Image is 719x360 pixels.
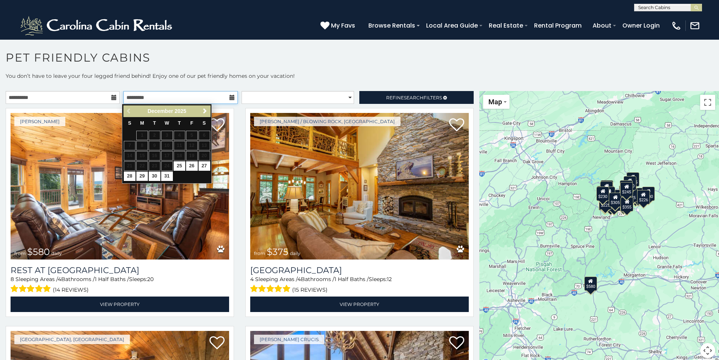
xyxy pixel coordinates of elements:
[632,187,645,202] div: $380
[254,335,324,344] a: [PERSON_NAME] Crucis
[589,19,615,32] a: About
[136,172,148,181] a: 29
[359,91,473,104] a: RefineSearchFilters
[608,197,621,211] div: $345
[621,197,634,212] div: $355
[11,265,229,275] a: Rest at [GEOGRAPHIC_DATA]
[250,275,469,295] div: Sleeping Areas / Bathrooms / Sleeps:
[609,192,622,207] div: $305
[671,20,682,31] img: phone-regular-white.png
[124,172,135,181] a: 28
[292,285,328,295] span: (15 reviews)
[331,21,355,30] span: My Favs
[488,98,502,106] span: Map
[250,265,469,275] a: [GEOGRAPHIC_DATA]
[11,265,229,275] h3: Rest at Mountain Crest
[175,108,186,114] span: 2025
[530,19,585,32] a: Rental Program
[200,107,209,116] a: Next
[11,113,229,260] a: Rest at Mountain Crest from $580 daily
[11,275,229,295] div: Sleeping Areas / Bathrooms / Sleeps:
[620,182,633,196] div: $245
[597,187,610,201] div: $230
[254,250,265,256] span: from
[128,121,131,126] span: Sunday
[619,19,664,32] a: Owner Login
[53,285,89,295] span: (14 reviews)
[250,265,469,275] h3: Mountain Song Lodge
[209,117,225,133] a: Add to favorites
[250,113,469,260] a: Mountain Song Lodge from $375 daily
[290,250,300,256] span: daily
[483,95,510,109] button: Change map style
[190,121,193,126] span: Friday
[637,190,650,204] div: $226
[365,19,419,32] a: Browse Rentals
[599,195,612,210] div: $225
[600,180,613,195] div: $325
[11,276,14,283] span: 8
[95,276,129,283] span: 1 Half Baths /
[14,250,26,256] span: from
[209,335,225,351] a: Add to favorites
[422,19,482,32] a: Local Area Guide
[202,108,208,114] span: Next
[254,117,400,126] a: [PERSON_NAME] / Blowing Rock, [GEOGRAPHIC_DATA]
[320,21,357,31] a: My Favs
[584,276,597,290] div: $580
[690,20,700,31] img: mail-regular-white.png
[404,95,423,100] span: Search
[153,121,156,126] span: Tuesday
[267,246,288,257] span: $375
[51,250,62,256] span: daily
[186,161,198,171] a: 26
[624,176,636,190] div: $320
[19,14,176,37] img: White-1-2.png
[140,121,144,126] span: Monday
[250,276,254,283] span: 4
[600,181,613,196] div: $325
[27,246,50,257] span: $580
[627,172,639,186] div: $525
[11,297,229,312] a: View Property
[620,180,633,194] div: $360
[147,276,154,283] span: 20
[178,121,181,126] span: Thursday
[14,335,130,344] a: [GEOGRAPHIC_DATA], [GEOGRAPHIC_DATA]
[700,343,715,358] button: Map camera controls
[700,95,715,110] button: Toggle fullscreen view
[14,117,65,126] a: [PERSON_NAME]
[11,113,229,260] img: Rest at Mountain Crest
[386,95,442,100] span: Refine Filters
[642,187,655,201] div: $930
[203,121,206,126] span: Saturday
[449,335,464,351] a: Add to favorites
[161,172,173,181] a: 31
[174,161,185,171] a: 25
[149,172,160,181] a: 30
[334,276,369,283] span: 1 Half Baths /
[485,19,527,32] a: Real Estate
[58,276,61,283] span: 4
[600,181,613,195] div: $310
[387,276,392,283] span: 12
[165,121,169,126] span: Wednesday
[148,108,173,114] span: December
[297,276,301,283] span: 4
[250,113,469,260] img: Mountain Song Lodge
[199,161,210,171] a: 27
[449,117,464,133] a: Add to favorites
[250,297,469,312] a: View Property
